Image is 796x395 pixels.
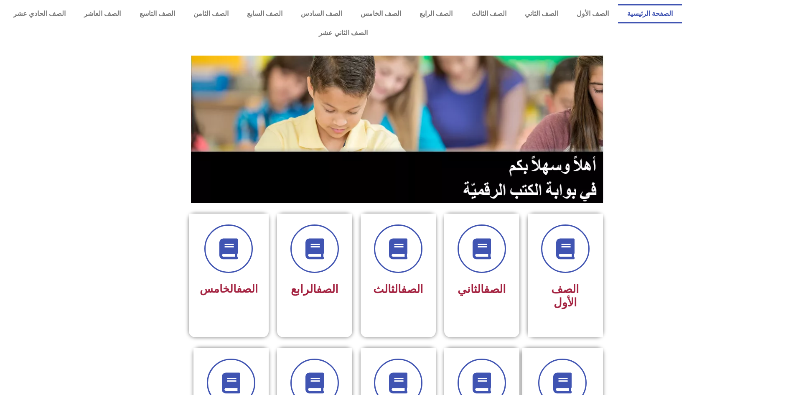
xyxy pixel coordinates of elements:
span: الخامس [200,283,258,295]
a: الصف السادس [292,4,351,23]
a: الصف [484,283,506,296]
a: الصف الحادي عشر [4,4,75,23]
a: الصف [401,283,423,296]
a: الصف الثالث [462,4,515,23]
a: الصف [237,283,258,295]
a: الصفحة الرئيسية [618,4,682,23]
a: الصف الثامن [184,4,238,23]
a: الصف التاسع [130,4,184,23]
span: الثالث [373,283,423,296]
a: الصف الرابع [410,4,462,23]
a: الصف العاشر [75,4,130,23]
a: الصف السابع [238,4,292,23]
a: الصف الأول [567,4,618,23]
span: الرابع [291,283,338,296]
a: الصف [316,283,338,296]
a: الصف الثاني [516,4,567,23]
span: الصف الأول [551,283,579,309]
a: الصف الخامس [351,4,410,23]
a: الصف الثاني عشر [4,23,682,43]
span: الثاني [458,283,506,296]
